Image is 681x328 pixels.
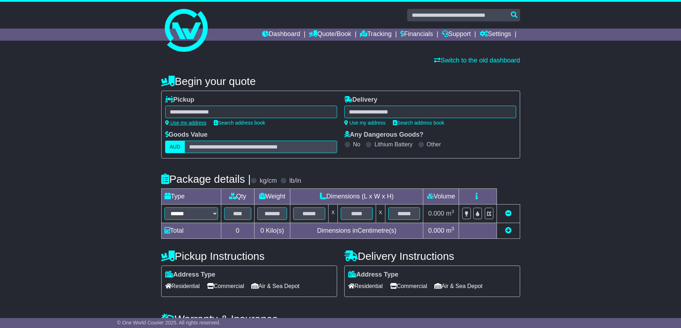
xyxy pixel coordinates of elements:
label: kg/cm [260,177,277,185]
span: 0.000 [428,227,444,234]
label: lb/in [289,177,301,185]
span: m [446,210,454,217]
td: Total [161,223,221,239]
a: Use my address [344,120,386,126]
h4: Warranty & Insurance [161,313,520,325]
label: Address Type [165,271,216,279]
a: Remove this item [505,210,512,217]
span: 0.000 [428,210,444,217]
td: Type [161,189,221,205]
span: © One World Courier 2025. All rights reserved. [117,320,221,326]
span: Air & Sea Depot [434,281,483,292]
label: Other [427,141,441,148]
span: Residential [165,281,200,292]
label: Delivery [344,96,377,104]
a: Tracking [360,29,391,41]
h4: Begin your quote [161,75,520,87]
span: Air & Sea Depot [251,281,300,292]
a: Dashboard [262,29,300,41]
td: Kilo(s) [254,223,290,239]
h4: Package details | [161,173,251,185]
span: Commercial [390,281,427,292]
a: Financials [400,29,433,41]
h4: Delivery Instructions [344,250,520,262]
td: x [329,205,338,223]
h4: Pickup Instructions [161,250,337,262]
td: Dimensions in Centimetre(s) [290,223,423,239]
label: AUD [165,141,185,153]
a: Add new item [505,227,512,234]
label: Address Type [348,271,399,279]
td: Weight [254,189,290,205]
span: 0 [260,227,264,234]
label: Pickup [165,96,194,104]
span: Residential [348,281,383,292]
span: Commercial [207,281,244,292]
td: 0 [221,223,254,239]
span: m [446,227,454,234]
label: Goods Value [165,131,208,139]
a: Settings [480,29,511,41]
a: Support [442,29,471,41]
label: Lithium Battery [374,141,413,148]
td: Qty [221,189,254,205]
a: Switch to the old dashboard [434,57,520,64]
a: Use my address [165,120,207,126]
a: Quote/Book [309,29,351,41]
label: Any Dangerous Goods? [344,131,424,139]
sup: 3 [451,209,454,214]
label: No [353,141,360,148]
td: x [376,205,385,223]
td: Dimensions (L x W x H) [290,189,423,205]
a: Search address book [214,120,265,126]
a: Search address book [393,120,444,126]
sup: 3 [451,226,454,231]
td: Volume [423,189,459,205]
